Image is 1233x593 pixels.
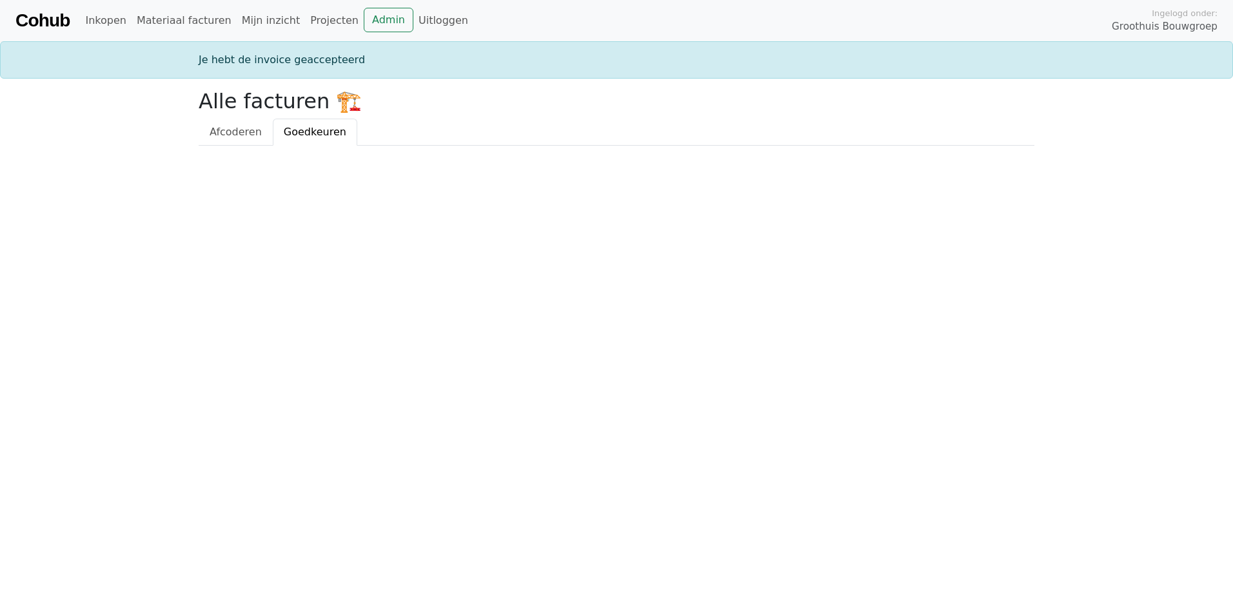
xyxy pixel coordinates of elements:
[1112,19,1218,34] span: Groothuis Bouwgroep
[1152,7,1218,19] span: Ingelogd onder:
[413,8,473,34] a: Uitloggen
[237,8,306,34] a: Mijn inzicht
[15,5,70,36] a: Cohub
[191,52,1042,68] div: Je hebt de invoice geaccepteerd
[210,126,262,138] span: Afcoderen
[199,119,273,146] a: Afcoderen
[364,8,413,32] a: Admin
[273,119,357,146] a: Goedkeuren
[132,8,237,34] a: Materiaal facturen
[284,126,346,138] span: Goedkeuren
[80,8,131,34] a: Inkopen
[199,89,1034,113] h2: Alle facturen 🏗️
[305,8,364,34] a: Projecten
